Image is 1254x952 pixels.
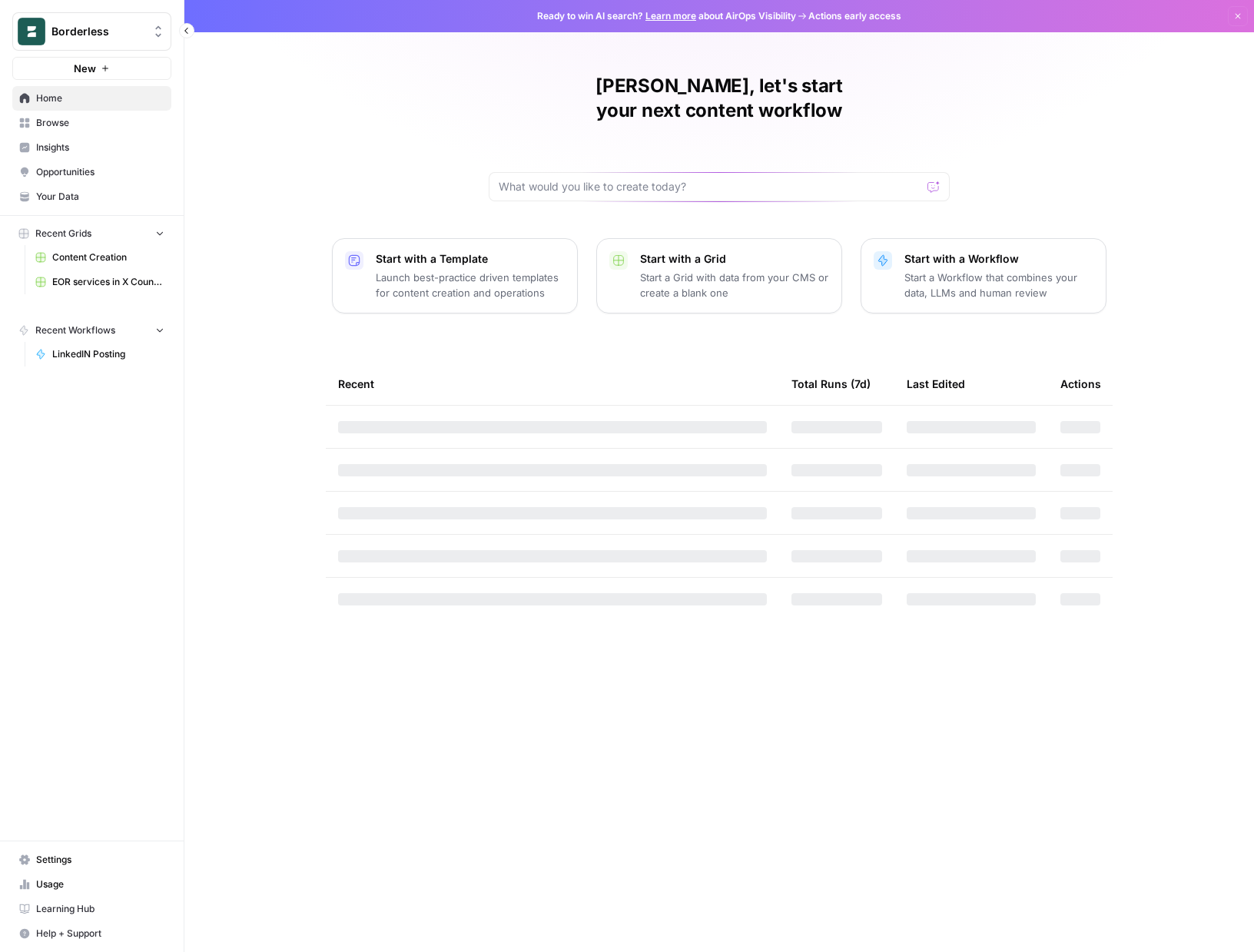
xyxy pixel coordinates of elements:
span: Help + Support [36,927,164,940]
p: Launch best-practice driven templates for content creation and operations [376,270,565,300]
button: Start with a TemplateLaunch best-practice driven templates for content creation and operations [332,238,578,313]
span: Insights [36,141,164,154]
span: Recent Grids [35,227,91,240]
span: Recent Workflows [35,323,115,337]
span: Opportunities [36,165,164,179]
div: Actions [1060,363,1101,405]
p: Start with a Template [376,251,565,267]
button: Start with a GridStart a Grid with data from your CMS or create a blank one [596,238,842,313]
span: Browse [36,116,164,130]
img: Borderless Logo [18,18,45,45]
div: Total Runs (7d) [791,363,871,405]
button: Recent Grids [12,222,171,245]
p: Start with a Grid [640,251,829,267]
button: Recent Workflows [12,319,171,342]
p: Start a Grid with data from your CMS or create a blank one [640,270,829,300]
span: EOR services in X Country [52,275,164,289]
a: LinkedIN Posting [28,342,171,367]
button: Start with a WorkflowStart a Workflow that combines your data, LLMs and human review [861,238,1106,313]
span: Learning Hub [36,902,164,916]
a: Content Creation [28,245,171,270]
a: Insights [12,135,171,160]
div: Recent [338,363,767,405]
a: EOR services in X Country [28,270,171,294]
span: Borderless [51,24,144,39]
div: Last Edited [907,363,965,405]
button: New [12,57,171,80]
p: Start with a Workflow [904,251,1093,267]
a: Opportunities [12,160,171,184]
span: Ready to win AI search? about AirOps Visibility [537,9,796,23]
span: Settings [36,853,164,867]
button: Help + Support [12,921,171,946]
span: Home [36,91,164,105]
span: New [74,61,96,76]
a: Settings [12,848,171,872]
span: Usage [36,877,164,891]
button: Workspace: Borderless [12,12,171,51]
a: Learning Hub [12,897,171,921]
h1: [PERSON_NAME], let's start your next content workflow [489,74,950,123]
a: Browse [12,111,171,135]
a: Usage [12,872,171,897]
a: Home [12,86,171,111]
span: Content Creation [52,250,164,264]
span: Actions early access [808,9,901,23]
a: Your Data [12,184,171,209]
p: Start a Workflow that combines your data, LLMs and human review [904,270,1093,300]
a: Learn more [645,10,696,22]
input: What would you like to create today? [499,179,921,194]
span: LinkedIN Posting [52,347,164,361]
span: Your Data [36,190,164,204]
